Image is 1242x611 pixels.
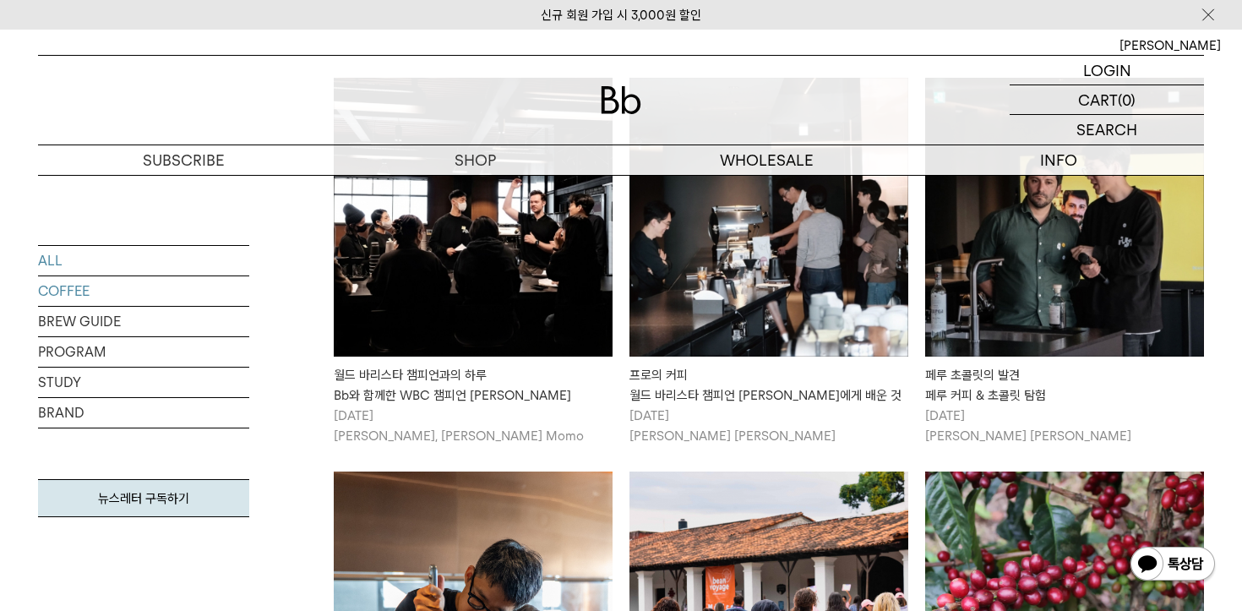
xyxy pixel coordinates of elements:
img: 페루 초콜릿의 발견페루 커피 & 초콜릿 탐험 [925,78,1204,357]
a: LOGIN [1010,56,1204,85]
p: INFO [912,145,1204,175]
a: 프로의 커피월드 바리스타 챔피언 엄보람님에게 배운 것 프로의 커피월드 바리스타 챔피언 [PERSON_NAME]에게 배운 것 [DATE][PERSON_NAME] [PERSON_... [629,78,908,446]
p: LOGIN [1083,56,1131,85]
a: PROGRAM [38,337,249,367]
p: [DATE] [PERSON_NAME], [PERSON_NAME] Momo [334,406,613,446]
a: SHOP [330,145,621,175]
a: BRAND [38,398,249,428]
a: STUDY [38,368,249,397]
p: (0) [1118,85,1136,114]
a: 페루 초콜릿의 발견페루 커피 & 초콜릿 탐험 페루 초콜릿의 발견페루 커피 & 초콜릿 탐험 [DATE][PERSON_NAME] [PERSON_NAME] [925,78,1204,446]
img: 카카오톡 채널 1:1 채팅 버튼 [1129,545,1217,586]
p: SEARCH [1076,115,1137,145]
img: 월드 바리스타 챔피언과의 하루Bb와 함께한 WBC 챔피언 앤서니 더글라스 [334,78,613,357]
p: CART [1078,85,1118,114]
div: 프로의 커피 월드 바리스타 챔피언 [PERSON_NAME]에게 배운 것 [629,365,908,406]
p: [DATE] [PERSON_NAME] [PERSON_NAME] [925,406,1204,446]
img: 프로의 커피월드 바리스타 챔피언 엄보람님에게 배운 것 [629,78,908,357]
a: BREW GUIDE [38,307,249,336]
a: COFFEE [38,276,249,306]
p: [DATE] [PERSON_NAME] [PERSON_NAME] [629,406,908,446]
a: 신규 회원 가입 시 3,000원 할인 [541,8,701,23]
a: 월드 바리스타 챔피언과의 하루Bb와 함께한 WBC 챔피언 앤서니 더글라스 월드 바리스타 챔피언과의 하루Bb와 함께한 WBC 챔피언 [PERSON_NAME] [DATE][PER... [334,78,613,446]
a: ALL [38,246,249,275]
a: CART (0) [1010,85,1204,115]
a: 뉴스레터 구독하기 [38,479,249,517]
img: 로고 [601,86,641,114]
div: 월드 바리스타 챔피언과의 하루 Bb와 함께한 WBC 챔피언 [PERSON_NAME] [334,365,613,406]
div: 페루 초콜릿의 발견 페루 커피 & 초콜릿 탐험 [925,365,1204,406]
p: WHOLESALE [621,145,912,175]
a: SUBSCRIBE [38,145,330,175]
